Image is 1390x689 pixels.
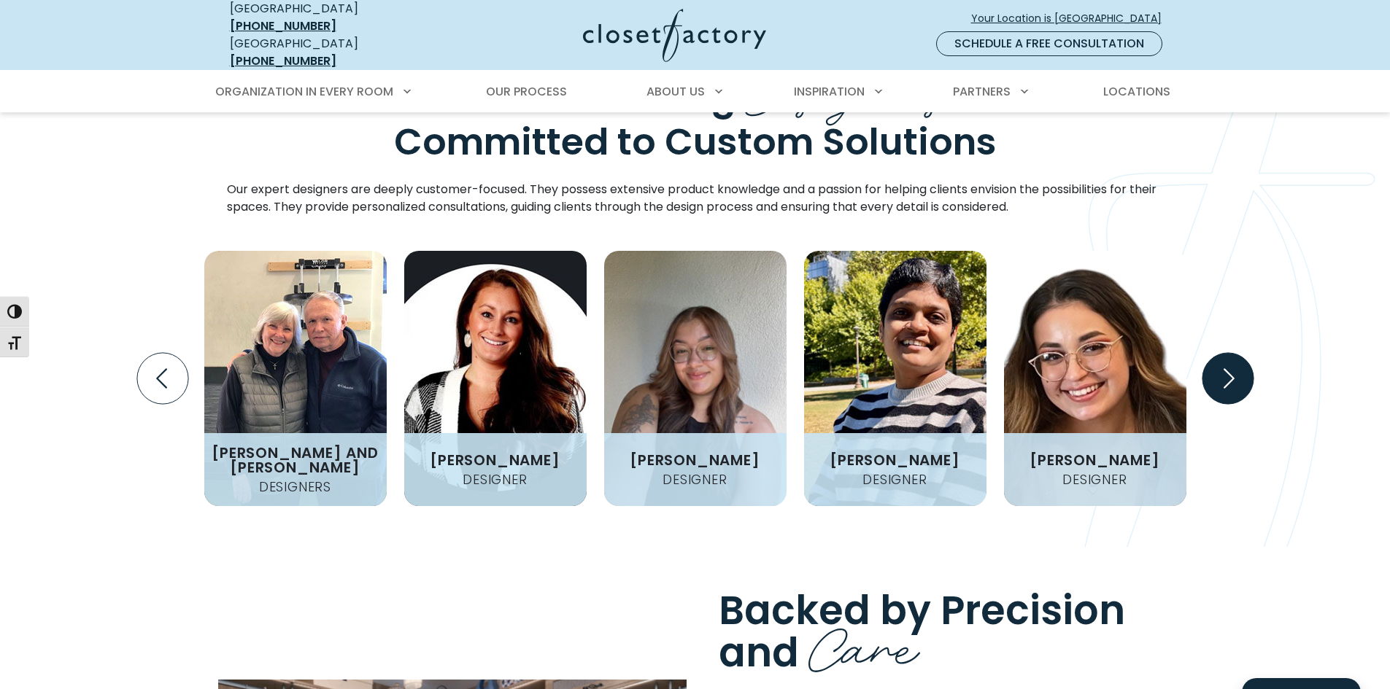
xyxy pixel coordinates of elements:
span: Partners [953,83,1011,100]
img: Gayathri headshot [804,251,986,506]
img: Makayla headshot [1004,251,1186,506]
span: Backed by Precision [719,583,1125,638]
span: Inspiration [794,83,865,100]
h3: [PERSON_NAME] [824,453,965,467]
img: Avery headshot [604,251,787,506]
h3: [PERSON_NAME] [1024,453,1165,467]
span: About Us [646,83,705,100]
a: [PHONE_NUMBER] [230,52,336,69]
h4: Designer [657,473,733,486]
span: Your Location is [GEOGRAPHIC_DATA] [971,11,1173,26]
h3: [PERSON_NAME] and [PERSON_NAME] [204,445,387,475]
h3: [PERSON_NAME] [624,453,765,467]
nav: Primary Menu [205,71,1186,112]
span: Organization in Every Room [215,83,393,100]
span: Care [808,603,920,684]
h4: Designer [857,473,933,486]
span: Locations [1103,83,1170,100]
span: Committed to Custom Solutions [394,116,997,168]
button: Previous slide [131,347,194,410]
div: [GEOGRAPHIC_DATA] [230,35,441,70]
h4: Designer [1057,473,1132,486]
img: Closet Factory Logo [583,9,766,62]
img: Greg-and-joy. headshot [204,251,387,506]
a: Your Location is [GEOGRAPHIC_DATA] [970,6,1174,31]
h4: Designer [457,473,533,486]
img: Kendall-Thanos headshot [404,251,587,506]
a: Schedule a Free Consultation [936,31,1162,56]
h4: Designers [253,480,337,494]
span: Our Process [486,83,567,100]
span: and [719,625,799,680]
p: Our expert designers are deeply customer-focused. They possess extensive product knowledge and a ... [227,181,1164,216]
a: [PHONE_NUMBER] [230,17,336,34]
h3: [PERSON_NAME] [424,453,565,467]
button: Next slide [1197,347,1259,410]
